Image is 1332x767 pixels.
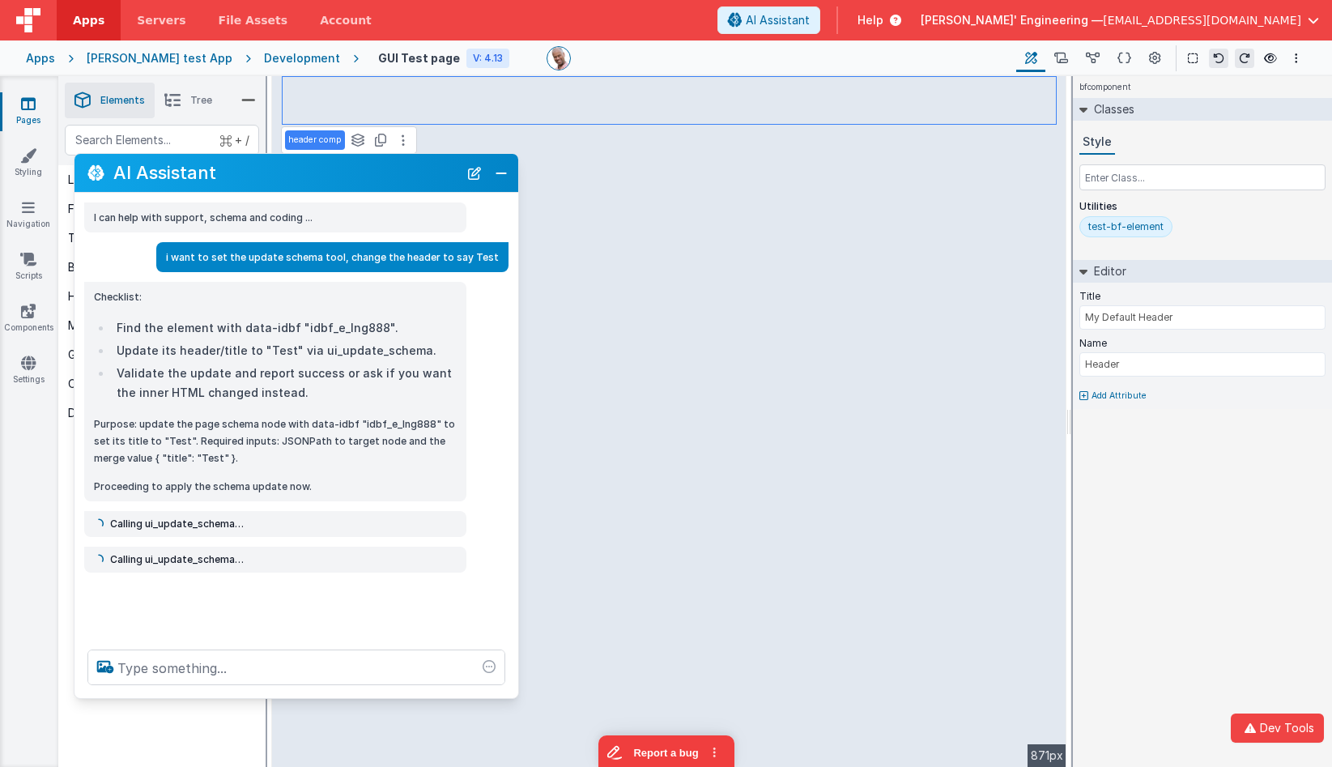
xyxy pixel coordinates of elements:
button: Dev Tools [1231,714,1324,743]
div: Media [68,317,100,334]
button: HTML [58,282,266,311]
div: Gateways [68,347,121,363]
p: Purpose: update the page schema node with data-idbf "idbf_e_lng888" to set its title to "Test". R... [94,415,457,467]
div: --> [272,76,1066,767]
button: [PERSON_NAME]' Engineering — [EMAIL_ADDRESS][DOMAIN_NAME] [921,12,1319,28]
div: 871px [1028,744,1066,767]
button: Add Attribute [1079,390,1326,403]
li: Find the element with data-idbf "idbf_e_lng888". [112,318,457,338]
span: Apps [73,12,104,28]
span: Elements [100,94,145,107]
button: Buttons [58,253,266,282]
p: Utilities [1079,200,1326,213]
h2: Classes [1087,98,1134,121]
div: Components [68,376,137,392]
div: Apps [26,50,55,66]
h4: GUI Test page [378,52,460,64]
button: Forms [58,194,266,224]
div: Layout [68,172,105,188]
div: Buttons [68,259,111,275]
span: Servers [137,12,185,28]
h2: Editor [1087,260,1126,283]
button: Components [58,369,266,398]
h4: bfcomponent [1073,76,1137,98]
div: HTML [68,288,100,305]
p: i want to set the update schema tool, change the header to say Test [166,249,499,266]
button: Layout [58,165,266,194]
button: New Chat [463,162,486,185]
p: I can help with support, schema and coding ... [94,209,457,226]
input: Enter Class... [1079,164,1326,190]
div: Text [68,230,93,246]
button: Options [1287,49,1306,68]
span: + / [220,125,249,156]
label: Name [1079,337,1107,350]
button: Text [58,224,266,253]
p: Checklist: [94,288,457,305]
input: Search Elements... [65,125,259,156]
span: Calling ui_update_schema… [110,518,244,531]
span: [PERSON_NAME]' Engineering — [921,12,1103,28]
button: AI Assistant [717,6,820,34]
div: V: 4.13 [466,49,509,68]
span: Help [858,12,883,28]
div: test-bf-element [1088,220,1164,233]
span: Calling ui_update_schema… [110,553,244,566]
label: Title [1079,290,1100,303]
p: Proceeding to apply the schema update now. [94,478,457,495]
p: header comp [288,134,342,147]
span: AI Assistant [746,12,810,28]
span: File Assets [219,12,288,28]
h2: AI Assistant [113,163,458,182]
div: Development [68,405,139,421]
button: Media [58,311,266,340]
button: Close [491,162,512,185]
span: [EMAIL_ADDRESS][DOMAIN_NAME] [1103,12,1301,28]
li: Validate the update and report success or ask if you want the inner HTML changed instead. [112,364,457,403]
span: Tree [190,94,212,107]
img: 11ac31fe5dc3d0eff3fbbbf7b26fa6e1 [547,47,570,70]
p: Add Attribute [1092,390,1147,403]
button: Development [58,398,266,428]
button: Gateways [58,340,266,369]
div: Development [264,50,340,66]
div: Forms [68,201,100,217]
button: Style [1079,130,1115,155]
li: Update its header/title to "Test" via ui_update_schema. [112,341,457,360]
div: [PERSON_NAME] test App [87,50,232,66]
